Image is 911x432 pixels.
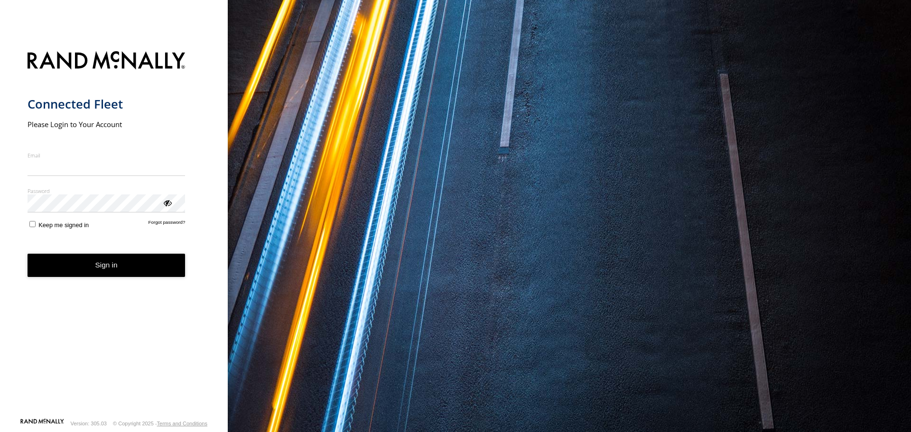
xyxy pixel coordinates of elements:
a: Visit our Website [20,419,64,428]
a: Forgot password? [149,220,186,229]
a: Terms and Conditions [157,421,207,426]
button: Sign in [28,254,186,277]
h2: Please Login to Your Account [28,119,186,129]
form: main [28,46,201,418]
div: © Copyright 2025 - [113,421,207,426]
img: Rand McNally [28,49,186,74]
span: Keep me signed in [38,221,89,229]
div: ViewPassword [162,198,172,207]
label: Email [28,152,186,159]
div: Version: 305.03 [71,421,107,426]
label: Password [28,187,186,194]
input: Keep me signed in [29,221,36,227]
h1: Connected Fleet [28,96,186,112]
